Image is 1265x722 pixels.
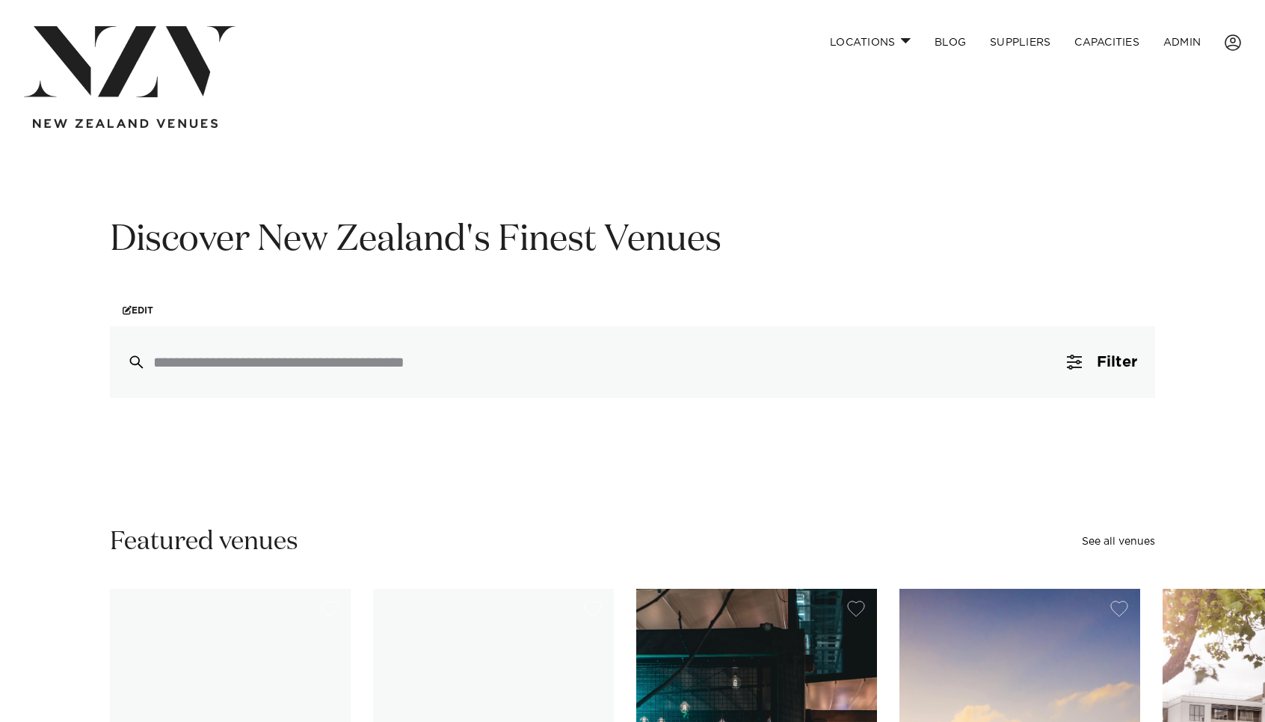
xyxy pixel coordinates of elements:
a: Locations [818,26,923,58]
a: BLOG [923,26,978,58]
img: new-zealand-venues-text.png [33,119,218,129]
a: ADMIN [1151,26,1213,58]
a: See all venues [1082,536,1155,547]
img: nzv-logo.png [24,26,236,97]
a: Capacities [1062,26,1151,58]
a: SUPPLIERS [978,26,1062,58]
a: Edit [110,294,166,326]
span: Filter [1097,355,1137,370]
h1: Discover New Zealand's Finest Venues [110,217,1155,264]
h2: Featured venues [110,525,298,559]
button: Filter [1049,326,1155,398]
